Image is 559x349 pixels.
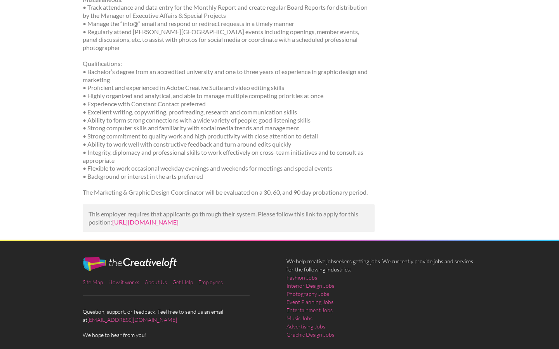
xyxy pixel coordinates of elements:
[83,279,103,285] a: Site Map
[83,60,375,181] p: Qualifications: • Bachelor’s degree from an accredited university and one to three years of exper...
[83,257,177,271] img: The Creative Loft
[279,257,483,345] div: We help creative jobseekers getting jobs. We currently provide jobs and services for the followin...
[83,188,375,197] p: The Marketing & Graphic Design Coordinator will be evaluated on a 30, 60, and 90 day probationary...
[286,314,312,322] a: Music Jobs
[286,322,325,330] a: Advertising Jobs
[108,279,139,285] a: How it works
[286,290,329,298] a: Photography Jobs
[83,331,273,339] span: We hope to hear from you!
[172,279,193,285] a: Get Help
[145,279,167,285] a: About Us
[286,273,317,282] a: Fashion Jobs
[112,218,179,226] a: [URL][DOMAIN_NAME]
[286,330,334,339] a: Graphic Design Jobs
[87,316,177,323] a: [EMAIL_ADDRESS][DOMAIN_NAME]
[286,306,333,314] a: Entertainment Jobs
[76,257,279,339] div: Question, support, or feedback. Feel free to send us an email at
[198,279,223,285] a: Employers
[286,282,334,290] a: Interior Design Jobs
[89,210,369,226] p: This employer requires that applicants go through their system. Please follow this link to apply ...
[286,298,333,306] a: Event Planning Jobs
